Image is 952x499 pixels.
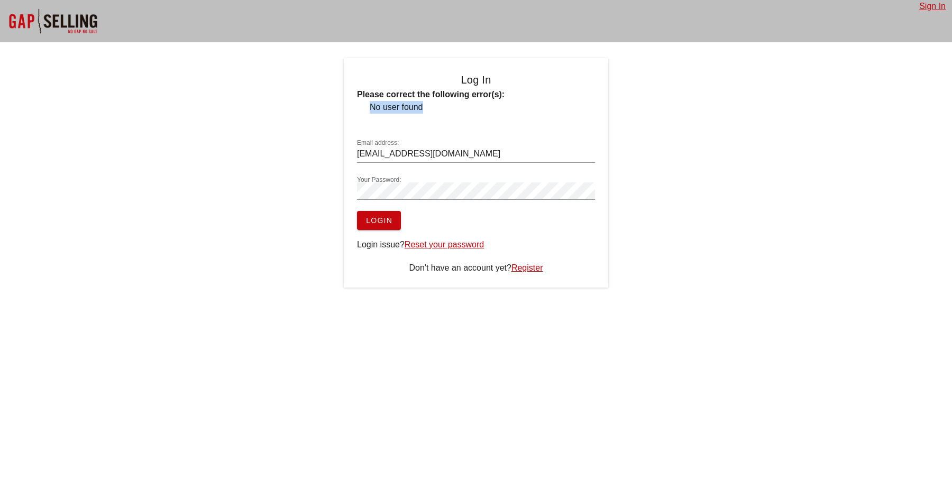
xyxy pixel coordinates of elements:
[365,216,392,225] span: Login
[919,2,946,11] a: Sign In
[357,211,401,230] button: Login
[405,240,484,249] a: Reset your password
[357,90,505,99] b: Please correct the following error(s):
[357,238,595,251] div: Login issue?
[357,176,401,184] label: Your Password:
[370,101,595,114] li: No user found
[357,262,595,274] div: Don't have an account yet?
[357,139,399,147] label: Email address:
[357,71,595,88] h4: Log In
[511,263,543,272] a: Register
